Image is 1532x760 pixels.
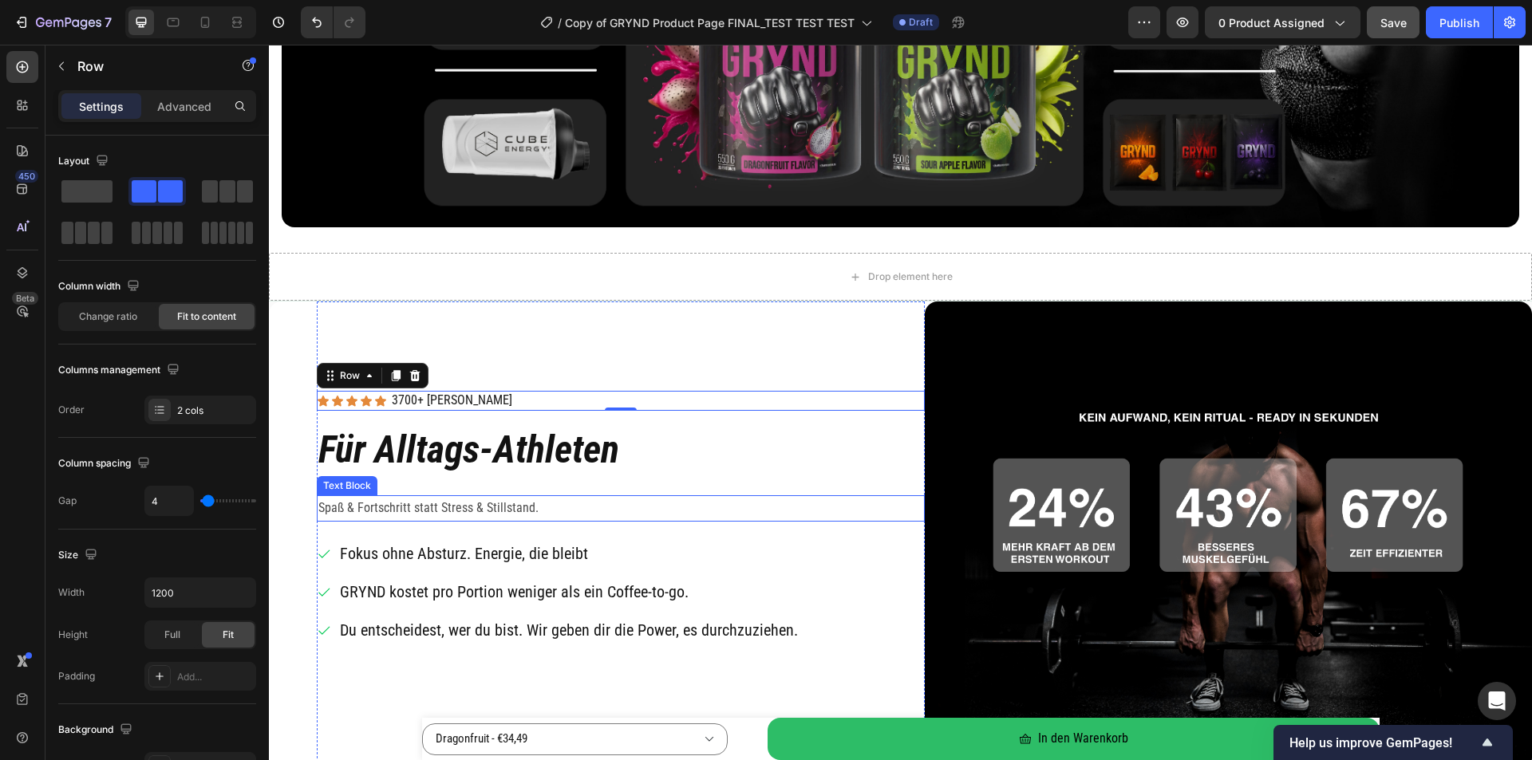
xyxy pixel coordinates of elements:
div: Layout [58,151,112,172]
p: GRYND kostet pro Portion weniger als ein Coffee-to-go. [71,537,529,557]
div: Open Intercom Messenger [1478,682,1516,720]
div: Width [58,585,85,600]
p: Spaß & Fortschritt statt Stress & Stillstand. [49,452,654,475]
span: Full [164,628,180,642]
span: Fit [223,628,234,642]
div: 450 [15,170,38,183]
div: Size [58,545,101,566]
div: Drop element here [599,226,684,238]
p: Du entscheidest, wer du bist. Wir geben dir die Power, es durchzuziehen. [71,575,529,596]
div: Column spacing [58,453,153,475]
div: Text Block [51,434,105,448]
img: gempages_563269290749330194-02123b4e-2742-43c5-b76b-955a2b52ff46.png [656,257,1264,726]
button: Save [1367,6,1419,38]
span: Help us improve GemPages! [1289,735,1478,750]
div: Columns management [58,360,183,381]
button: 0 product assigned [1205,6,1360,38]
button: Publish [1426,6,1493,38]
div: Background [58,719,136,741]
span: 0 product assigned [1218,14,1325,31]
div: In den Warenkorb [769,683,859,706]
input: Auto [145,578,255,607]
span: Change ratio [79,309,137,324]
div: 2 cols [177,404,252,418]
div: Order [58,403,85,417]
div: Publish [1439,14,1479,31]
iframe: Design area [269,45,1532,760]
div: Rich Text Editor. Editing area: main [48,451,656,477]
span: Save [1380,16,1407,30]
div: Row [68,324,94,338]
div: Column width [58,276,143,297]
p: Advanced [157,98,211,115]
div: Gap [58,494,77,508]
input: Auto [145,486,193,515]
p: 7 [105,13,112,32]
span: Copy of GRYND Product Page FINAL_TEST TEST TEST [565,14,855,31]
span: / [558,14,562,31]
button: Show survey - Help us improve GemPages! [1289,733,1497,752]
div: Padding [58,669,95,683]
span: Draft [909,15,933,30]
p: Row [77,57,213,76]
p: Für Alltags-Athleten [49,380,654,430]
span: Fit to content [177,309,236,324]
button: In den Warenkorb [499,673,1111,715]
p: Fokus ohne Absturz. Energie, die bleibt [71,498,529,519]
div: Beta [12,292,38,305]
div: Add... [177,670,252,684]
div: Height [58,628,88,642]
button: 7 [6,6,119,38]
p: Settings [79,98,124,115]
h2: Rich Text Editor. Editing area: main [48,379,656,431]
div: Undo/Redo [301,6,365,38]
p: 3700+ [PERSON_NAME] [123,348,243,364]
